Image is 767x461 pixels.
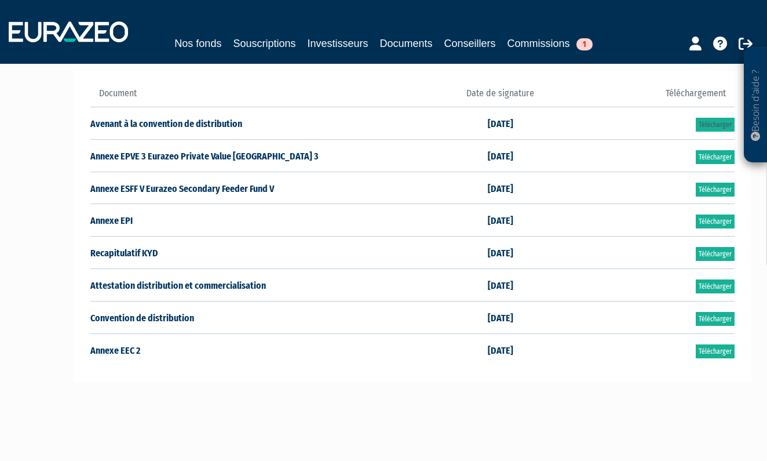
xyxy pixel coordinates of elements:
td: [DATE] [442,204,559,237]
td: [DATE] [442,172,559,204]
th: Document [90,87,442,107]
a: Télécharger [696,215,735,228]
td: [DATE] [442,333,559,365]
img: 1732889491-logotype_eurazeo_blanc_rvb.png [9,21,128,42]
td: Annexe EEC 2 [90,333,442,365]
td: Annexe EPI [90,204,442,237]
a: Télécharger [696,247,735,261]
a: Télécharger [696,279,735,293]
th: Date de signature [442,87,559,107]
a: Conseillers [444,35,496,52]
td: Annexe EPVE 3 Eurazeo Private Value [GEOGRAPHIC_DATA] 3 [90,139,442,172]
a: Nos fonds [174,35,221,52]
a: Souscriptions [233,35,295,52]
a: Investisseurs [307,35,368,52]
p: Besoin d'aide ? [749,53,762,157]
a: Télécharger [696,183,735,197]
span: 1 [576,38,593,50]
a: Commissions1 [507,35,593,52]
td: Convention de distribution [90,301,442,333]
td: [DATE] [442,237,559,269]
td: [DATE] [442,107,559,139]
td: [DATE] [442,139,559,172]
td: [DATE] [442,301,559,333]
td: Attestation distribution et commercialisation [90,269,442,302]
a: Télécharger [696,344,735,358]
td: [DATE] [442,269,559,302]
a: Télécharger [696,312,735,326]
a: Documents [380,35,433,52]
td: Recapitulatif KYD [90,237,442,269]
th: Téléchargement [559,87,735,107]
td: Annexe ESFF V Eurazeo Secondary Feeder Fund V [90,172,442,204]
td: Avenant à la convention de distribution [90,107,442,139]
a: Télécharger [696,150,735,164]
a: Télécharger [696,118,735,132]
